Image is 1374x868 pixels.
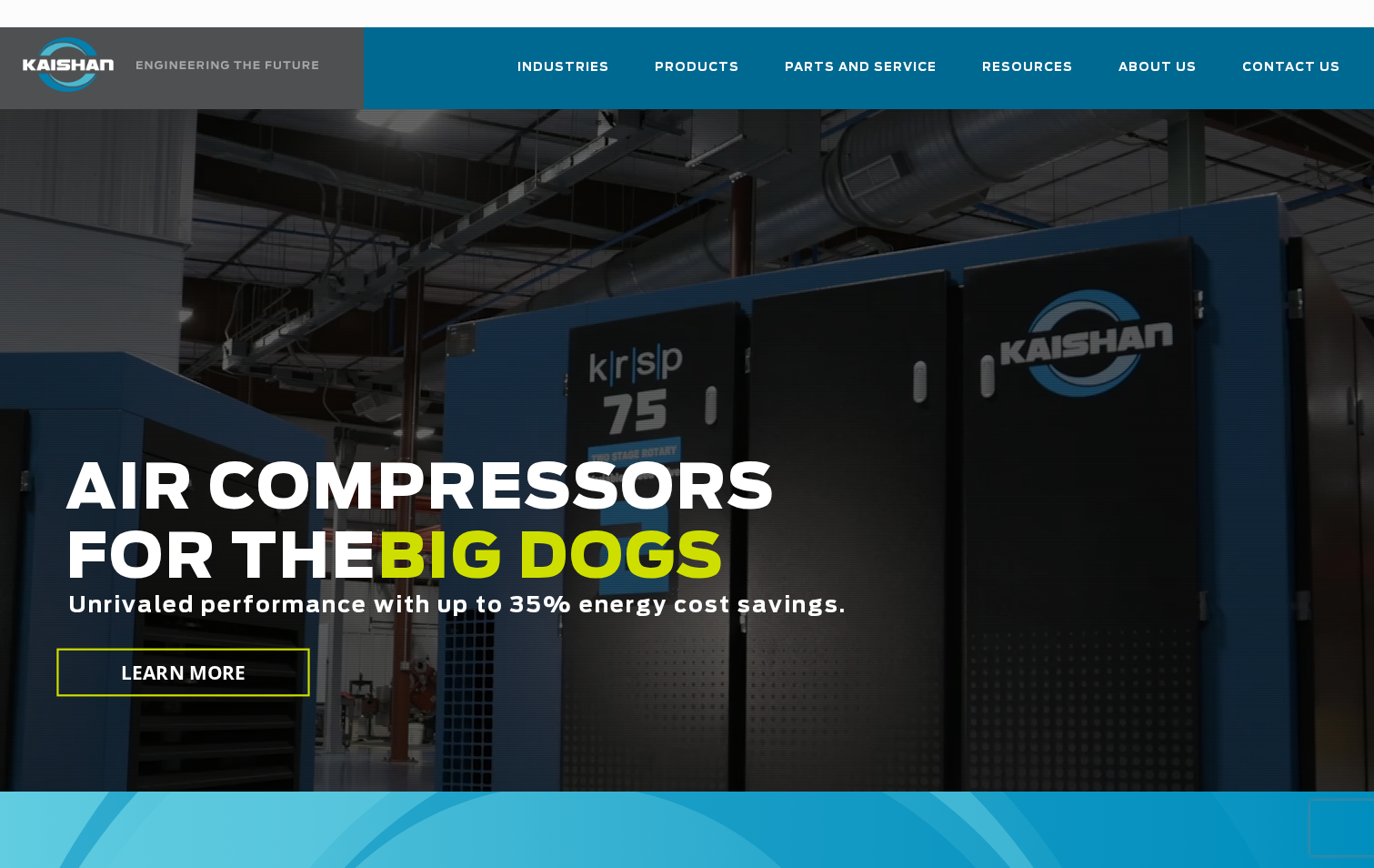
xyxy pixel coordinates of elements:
a: Resources [982,44,1073,106]
span: Products [655,57,739,78]
span: LEARN MORE [121,660,246,686]
span: Parts and Service [785,57,937,78]
span: Resources [982,57,1073,78]
span: Unrivaled performance with up to 35% energy cost savings. [68,595,847,617]
a: Contact Us [1242,44,1340,106]
span: BIG DOGS [377,529,725,590]
img: Engineering the future [136,61,318,69]
span: About Us [1118,57,1197,78]
a: Parts and Service [785,44,937,106]
span: Contact Us [1242,57,1340,78]
a: About Us [1118,44,1197,106]
h2: AIR COMPRESSORS FOR THE [65,456,1097,675]
a: Products [655,44,739,106]
span: Industries [517,57,609,78]
a: LEARN MORE [57,649,311,697]
a: Industries [517,44,609,106]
